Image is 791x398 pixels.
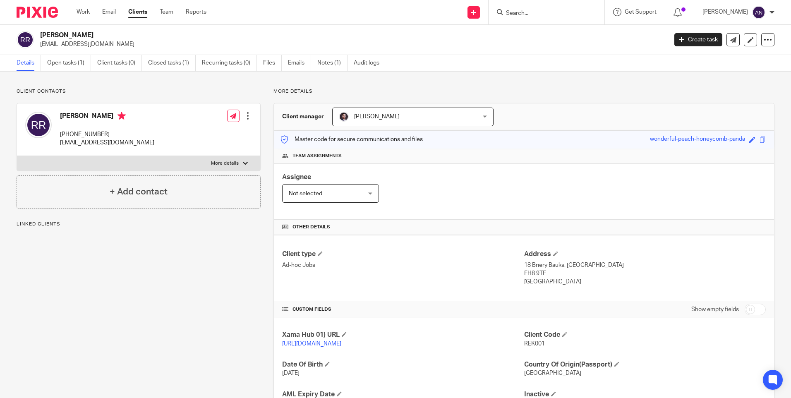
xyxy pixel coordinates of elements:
img: svg%3E [17,31,34,48]
a: Reports [186,8,206,16]
p: [EMAIL_ADDRESS][DOMAIN_NAME] [40,40,662,48]
p: Linked clients [17,221,261,228]
a: Notes (1) [317,55,348,71]
h2: [PERSON_NAME] [40,31,537,40]
p: More details [273,88,774,95]
span: Not selected [289,191,322,197]
p: [PERSON_NAME] [702,8,748,16]
a: Details [17,55,41,71]
p: Client contacts [17,88,261,95]
img: Pixie [17,7,58,18]
input: Search [505,10,580,17]
span: [DATE] [282,370,300,376]
h3: Client manager [282,113,324,121]
p: [EMAIL_ADDRESS][DOMAIN_NAME] [60,139,154,147]
a: Emails [288,55,311,71]
span: Get Support [625,9,657,15]
h4: Address [524,250,766,259]
label: Show empty fields [691,305,739,314]
img: svg%3E [25,112,52,138]
span: [PERSON_NAME] [354,114,400,120]
span: Team assignments [292,153,342,159]
a: Client tasks (0) [97,55,142,71]
p: Ad-hoc Jobs [282,261,524,269]
a: Team [160,8,173,16]
a: Clients [128,8,147,16]
h4: [PERSON_NAME] [60,112,154,122]
span: REK001 [524,341,545,347]
h4: CUSTOM FIELDS [282,306,524,313]
p: 18 Briery Bauks, [GEOGRAPHIC_DATA] [524,261,766,269]
a: Work [77,8,90,16]
div: wonderful-peach-honeycomb-panda [650,135,745,144]
p: [GEOGRAPHIC_DATA] [524,278,766,286]
a: Create task [674,33,722,46]
a: Files [263,55,282,71]
h4: + Add contact [110,185,168,198]
p: [PHONE_NUMBER] [60,130,154,139]
span: [GEOGRAPHIC_DATA] [524,370,581,376]
a: Email [102,8,116,16]
span: Other details [292,224,330,230]
a: Audit logs [354,55,386,71]
a: Recurring tasks (0) [202,55,257,71]
h4: Date Of Birth [282,360,524,369]
a: Closed tasks (1) [148,55,196,71]
img: Capture.PNG [339,112,349,122]
span: Assignee [282,174,311,180]
h4: Client type [282,250,524,259]
img: svg%3E [752,6,765,19]
a: Open tasks (1) [47,55,91,71]
p: More details [211,160,239,167]
h4: Country Of Origin(Passport) [524,360,766,369]
p: Master code for secure communications and files [280,135,423,144]
i: Primary [117,112,126,120]
h4: Client Code [524,331,766,339]
h4: Xama Hub 01) URL [282,331,524,339]
p: EH8 9TE [524,269,766,278]
a: [URL][DOMAIN_NAME] [282,341,341,347]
